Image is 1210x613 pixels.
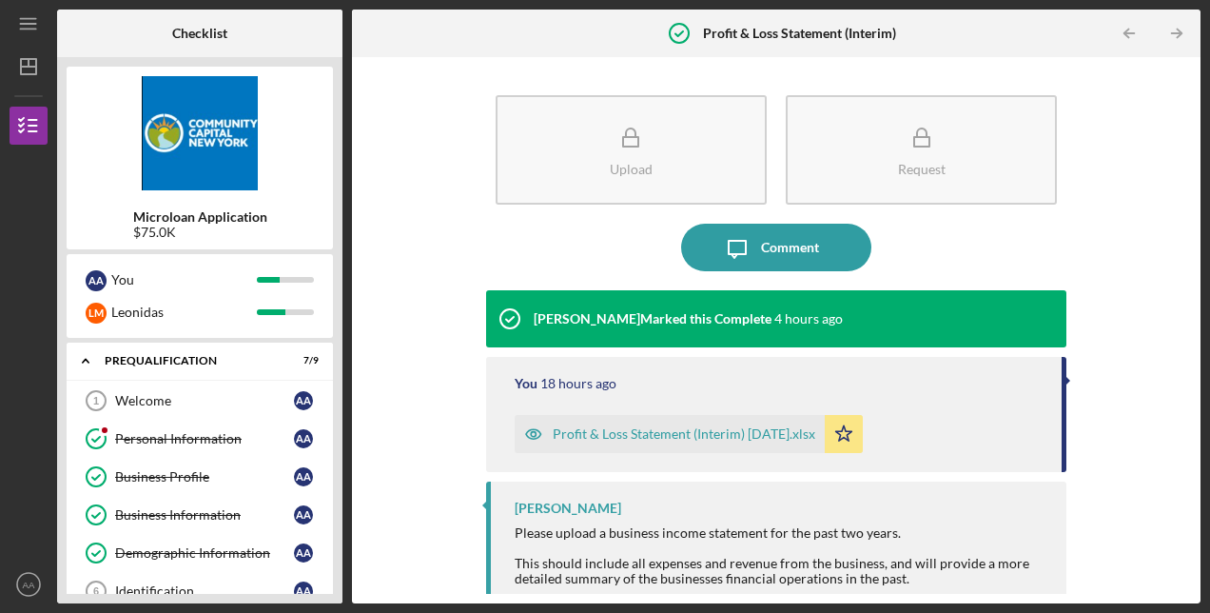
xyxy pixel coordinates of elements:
tspan: 1 [93,395,99,406]
div: L M [86,303,107,324]
div: A A [294,544,313,563]
a: Demographic InformationAA [76,534,323,572]
div: A A [294,429,313,448]
div: A A [294,391,313,410]
button: Upload [496,95,767,205]
div: Personal Information [115,431,294,446]
button: AA [10,565,48,603]
div: Comment [761,224,819,271]
button: Profit & Loss Statement (Interim) [DATE].xlsx [515,415,863,453]
button: Request [786,95,1057,205]
a: 1WelcomeAA [76,382,323,420]
time: 2025-08-21 15:30 [774,311,843,326]
div: Welcome [115,393,294,408]
div: Profit & Loss Statement (Interim) [DATE].xlsx [553,426,815,442]
a: Business ProfileAA [76,458,323,496]
div: Business Information [115,507,294,523]
a: Personal InformationAA [76,420,323,458]
div: 7 / 9 [284,355,319,366]
tspan: 6 [93,585,99,597]
div: A A [294,467,313,486]
div: [PERSON_NAME] Marked this Complete [534,311,771,326]
div: Demographic Information [115,545,294,561]
div: Prequalification [105,355,271,366]
button: Comment [681,224,871,271]
div: A A [294,582,313,601]
img: Product logo [67,76,333,190]
time: 2025-08-21 01:38 [540,376,616,391]
div: You [111,264,257,296]
div: Upload [610,162,653,176]
a: Business InformationAA [76,496,323,534]
div: A A [294,505,313,524]
div: [PERSON_NAME] [515,501,621,516]
a: 6IdentificationAA [76,572,323,610]
div: A A [86,270,107,291]
div: Business Profile [115,469,294,484]
b: Checklist [172,26,227,41]
b: Profit & Loss Statement (Interim) [703,26,896,41]
b: Microloan Application [133,209,267,225]
text: AA [23,580,35,590]
div: Identification [115,583,294,599]
div: You [515,376,537,391]
div: Request [898,162,946,176]
div: Leonidas [111,296,257,328]
div: $75.0K [133,225,267,240]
